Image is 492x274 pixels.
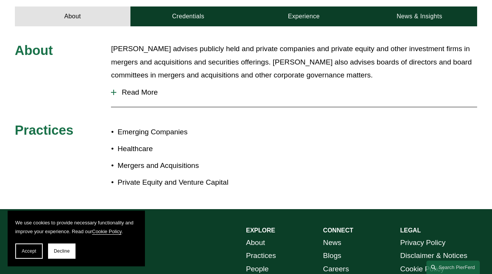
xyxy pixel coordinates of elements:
[117,142,246,155] p: Healthcare
[400,227,421,234] strong: LEGAL
[426,261,480,274] a: Search this site
[116,88,477,97] span: Read More
[246,6,362,26] a: Experience
[323,236,341,249] a: News
[117,126,246,139] p: Emerging Companies
[246,227,275,234] strong: EXPLORE
[246,236,265,249] a: About
[48,243,76,259] button: Decline
[117,159,246,172] p: Mergers and Acquisitions
[130,6,246,26] a: Credentials
[15,6,130,26] a: About
[246,249,276,262] a: Practices
[15,123,74,137] span: Practices
[111,42,477,82] p: [PERSON_NAME] advises publicly held and private companies and private equity and other investment...
[400,249,467,262] a: Disclaimer & Notices
[362,6,477,26] a: News & Insights
[8,211,145,266] section: Cookie banner
[92,229,121,234] a: Cookie Policy
[15,218,137,236] p: We use cookies to provide necessary functionality and improve your experience. Read our .
[15,43,53,58] span: About
[323,227,353,234] strong: CONNECT
[400,236,445,249] a: Privacy Policy
[15,243,43,259] button: Accept
[111,82,477,102] button: Read More
[117,176,246,189] p: Private Equity and Venture Capital
[323,249,341,262] a: Blogs
[22,248,36,254] span: Accept
[54,248,70,254] span: Decline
